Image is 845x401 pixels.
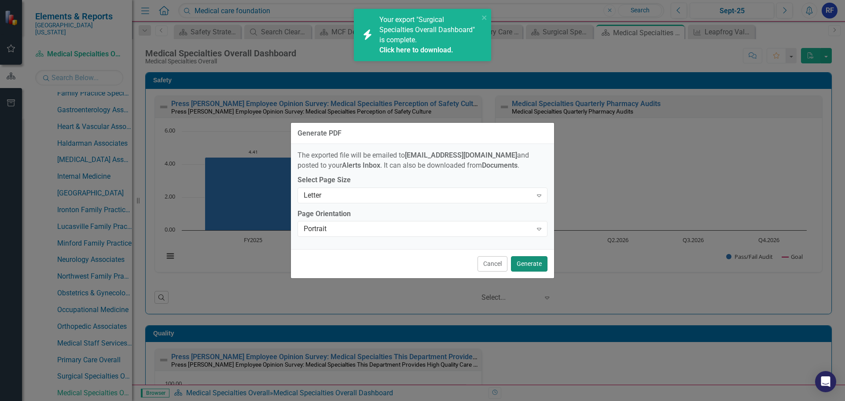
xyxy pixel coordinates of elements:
[342,161,380,169] strong: Alerts Inbox
[379,15,477,55] span: Your export "Surgical Specialties Overall Dashboard" is complete.
[298,151,529,169] span: The exported file will be emailed to and posted to your . It can also be downloaded from .
[815,371,836,392] div: Open Intercom Messenger
[304,224,532,234] div: Portrait
[298,175,547,185] label: Select Page Size
[478,256,507,272] button: Cancel
[482,161,518,169] strong: Documents
[405,151,517,159] strong: [EMAIL_ADDRESS][DOMAIN_NAME]
[379,46,453,54] a: Click here to download.
[481,12,488,22] button: close
[298,129,342,137] div: Generate PDF
[511,256,547,272] button: Generate
[304,190,532,200] div: Letter
[298,209,547,219] label: Page Orientation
